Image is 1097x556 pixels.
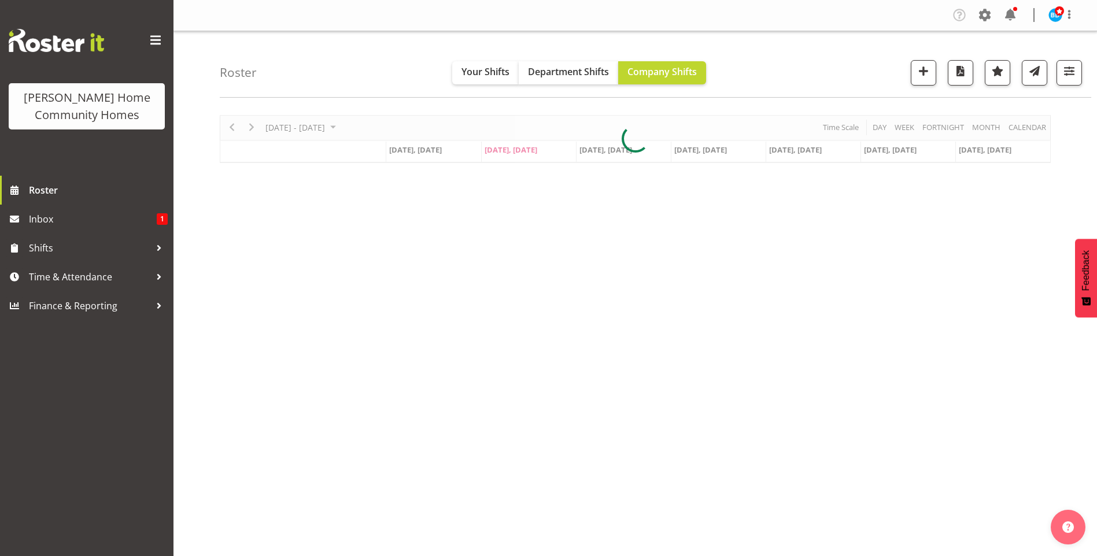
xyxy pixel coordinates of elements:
button: Send a list of all shifts for the selected filtered period to all rostered employees. [1022,60,1047,86]
img: Rosterit website logo [9,29,104,52]
span: Inbox [29,210,157,228]
button: Company Shifts [618,61,706,84]
span: Department Shifts [528,65,609,78]
span: Your Shifts [461,65,509,78]
span: Company Shifts [627,65,697,78]
span: Time & Attendance [29,268,150,286]
img: barbara-dunlop8515.jpg [1048,8,1062,22]
button: Download a PDF of the roster according to the set date range. [948,60,973,86]
span: Roster [29,181,168,199]
button: Feedback - Show survey [1075,239,1097,317]
span: Feedback [1081,250,1091,291]
h4: Roster [220,66,257,79]
span: Shifts [29,239,150,257]
button: Filter Shifts [1057,60,1082,86]
img: help-xxl-2.png [1062,521,1074,533]
div: [PERSON_NAME] Home Community Homes [20,89,153,124]
button: Add a new shift [911,60,936,86]
span: 1 [157,213,168,225]
button: Department Shifts [519,61,618,84]
button: Highlight an important date within the roster. [985,60,1010,86]
span: Finance & Reporting [29,297,150,314]
button: Your Shifts [452,61,519,84]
